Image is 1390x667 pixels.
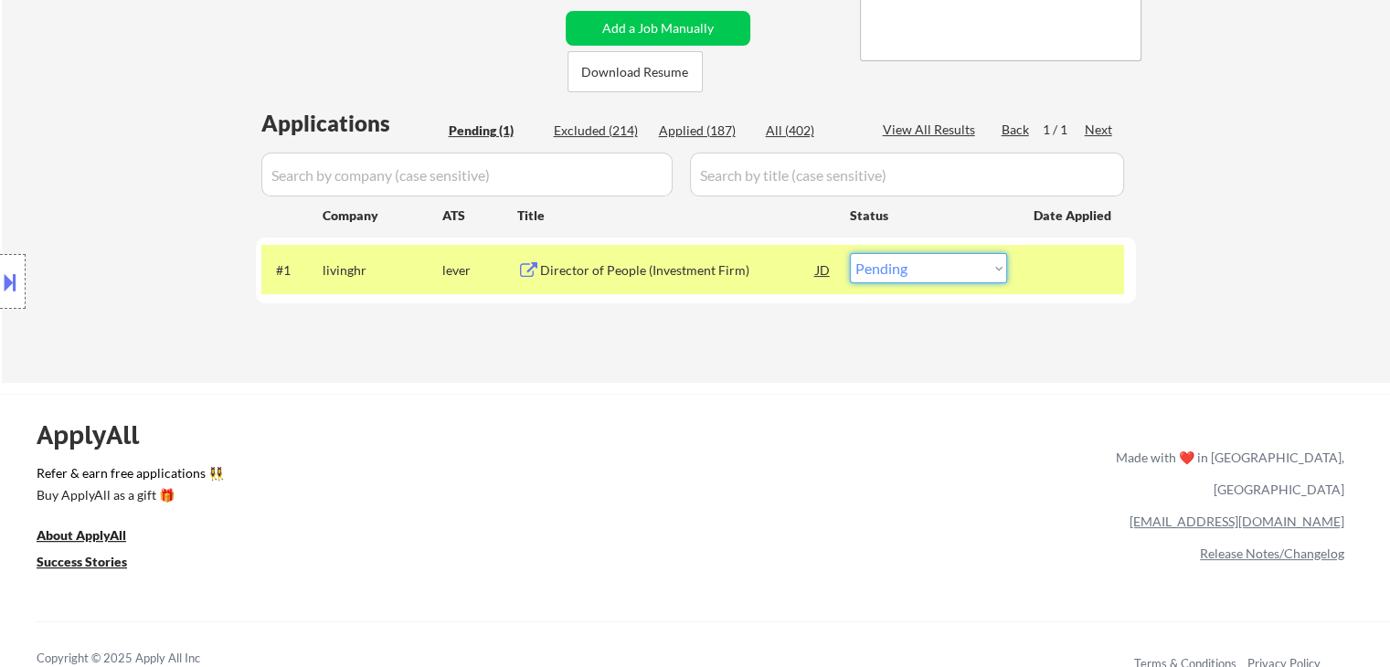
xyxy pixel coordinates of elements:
[766,122,857,140] div: All (402)
[1002,121,1031,139] div: Back
[850,198,1007,231] div: Status
[659,122,750,140] div: Applied (187)
[517,206,833,225] div: Title
[690,153,1124,196] input: Search by title (case sensitive)
[37,553,152,576] a: Success Stories
[261,153,673,196] input: Search by company (case sensitive)
[323,206,442,225] div: Company
[1109,441,1344,505] div: Made with ❤️ in [GEOGRAPHIC_DATA], [GEOGRAPHIC_DATA]
[1085,121,1114,139] div: Next
[883,121,981,139] div: View All Results
[1034,206,1114,225] div: Date Applied
[37,467,734,486] a: Refer & earn free applications 👯‍♀️
[1130,513,1344,529] a: [EMAIL_ADDRESS][DOMAIN_NAME]
[540,261,816,280] div: Director of People (Investment Firm)
[814,253,833,286] div: JD
[37,489,219,502] div: Buy ApplyAll as a gift 🎁
[1200,545,1344,561] a: Release Notes/Changelog
[323,261,442,280] div: livinghr
[261,112,442,134] div: Applications
[554,122,645,140] div: Excluded (214)
[442,261,517,280] div: lever
[37,554,127,569] u: Success Stories
[568,51,703,92] button: Download Resume
[442,206,517,225] div: ATS
[449,122,540,140] div: Pending (1)
[566,11,750,46] button: Add a Job Manually
[1043,121,1085,139] div: 1 / 1
[37,486,219,509] a: Buy ApplyAll as a gift 🎁
[37,526,152,549] a: About ApplyAll
[37,527,126,543] u: About ApplyAll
